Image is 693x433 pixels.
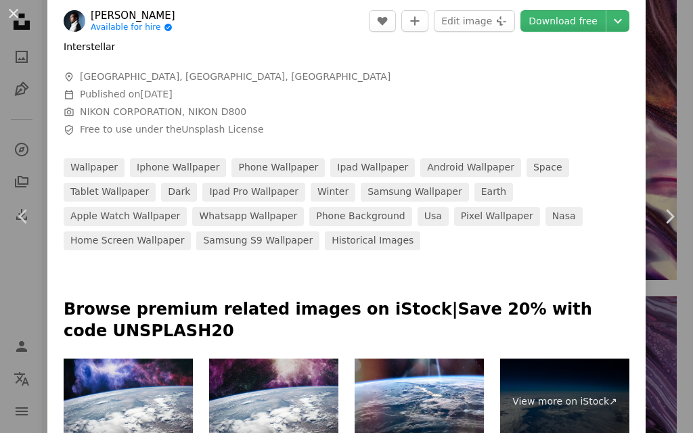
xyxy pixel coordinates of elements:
[64,299,629,342] p: Browse premium related images on iStock | Save 20% with code UNSPLASH20
[192,207,304,226] a: whatsapp wallpaper
[520,10,606,32] a: Download free
[420,158,521,177] a: android wallpaper
[311,183,355,202] a: winter
[434,10,515,32] button: Edit image
[181,124,263,135] a: Unsplash License
[196,231,319,250] a: samsung s9 wallpaper
[325,231,420,250] a: Historical images
[91,22,175,33] a: Available for hire
[91,9,175,22] a: [PERSON_NAME]
[161,183,197,202] a: dark
[606,10,629,32] button: Choose download size
[140,89,172,99] time: October 22, 2018 at 2:20:59 PM GMT+5:30
[64,207,187,226] a: apple watch wallpaper
[64,158,125,177] a: wallpaper
[527,158,569,177] a: space
[130,158,226,177] a: iphone wallpaper
[80,70,390,84] span: [GEOGRAPHIC_DATA], [GEOGRAPHIC_DATA], [GEOGRAPHIC_DATA]
[369,10,396,32] button: Like
[361,183,469,202] a: samsung wallpaper
[454,207,540,226] a: pixel wallpaper
[64,41,115,54] p: Interstellar
[64,183,156,202] a: tablet wallpaper
[231,158,325,177] a: phone wallpaper
[80,106,246,119] button: NIKON CORPORATION, NIKON D800
[64,10,85,32] img: Go to Daniel Olah's profile
[309,207,411,226] a: phone background
[418,207,449,226] a: usa
[474,183,514,202] a: earth
[646,152,693,281] a: Next
[401,10,428,32] button: Add to Collection
[64,231,191,250] a: home screen wallpaper
[330,158,415,177] a: ipad wallpaper
[80,89,173,99] span: Published on
[80,123,264,137] span: Free to use under the
[545,207,583,226] a: nasa
[202,183,305,202] a: ipad pro wallpaper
